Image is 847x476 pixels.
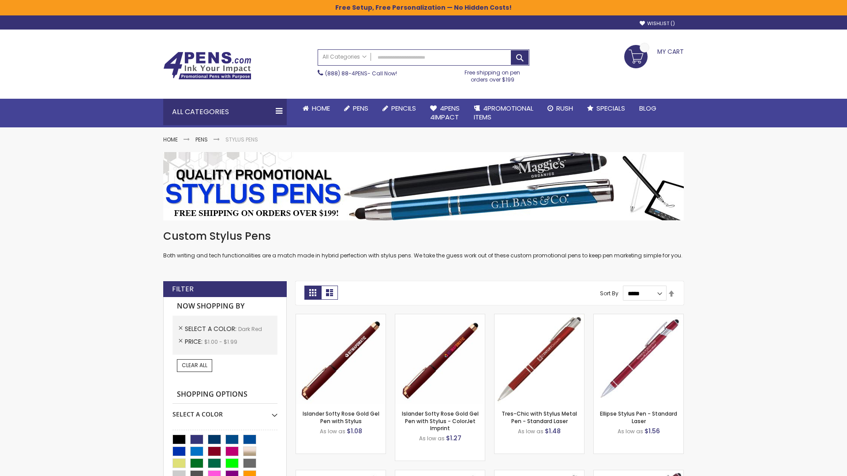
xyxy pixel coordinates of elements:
[632,99,663,118] a: Blog
[312,104,330,113] span: Home
[639,104,656,113] span: Blog
[347,427,362,435] span: $1.08
[446,434,461,443] span: $1.27
[645,427,660,435] span: $1.56
[322,53,367,60] span: All Categories
[337,99,375,118] a: Pens
[304,286,321,300] strong: Grid
[163,136,178,143] a: Home
[296,314,386,321] a: Islander Softy Rose Gold Gel Pen with Stylus-Dark Red
[640,20,675,27] a: Wishlist
[518,428,543,435] span: As low as
[395,314,485,404] img: Islander Softy Rose Gold Gel Pen with Stylus - ColorJet Imprint-Dark Red
[204,338,237,346] span: $1.00 - $1.99
[474,104,533,122] span: 4PROMOTIONAL ITEMS
[600,410,677,424] a: Ellipse Stylus Pen - Standard Laser
[172,297,277,316] strong: Now Shopping by
[163,229,684,243] h1: Custom Stylus Pens
[182,361,207,369] span: Clear All
[391,104,416,113] span: Pencils
[618,428,643,435] span: As low as
[419,435,445,442] span: As low as
[495,314,584,321] a: Tres-Chic with Stylus Metal Pen - Standard Laser-Dark Red
[163,52,251,80] img: 4Pens Custom Pens and Promotional Products
[318,50,371,64] a: All Categories
[172,404,277,419] div: Select A Color
[580,99,632,118] a: Specials
[195,136,208,143] a: Pens
[502,410,577,424] a: Tres-Chic with Stylus Metal Pen - Standard Laser
[402,410,479,431] a: Islander Softy Rose Gold Gel Pen with Stylus - ColorJet Imprint
[556,104,573,113] span: Rush
[545,427,561,435] span: $1.48
[185,337,204,346] span: Price
[163,229,684,260] div: Both writing and tech functionalities are a match made in hybrid perfection with stylus pens. We ...
[395,314,485,321] a: Islander Softy Rose Gold Gel Pen with Stylus - ColorJet Imprint-Dark Red
[430,104,460,122] span: 4Pens 4impact
[296,99,337,118] a: Home
[594,314,683,321] a: Ellipse Stylus Pen - Standard Laser-Dark Red
[325,70,367,77] a: (888) 88-4PENS
[325,70,397,77] span: - Call Now!
[375,99,423,118] a: Pencils
[172,385,277,404] strong: Shopping Options
[423,99,467,127] a: 4Pens4impact
[177,359,212,372] a: Clear All
[185,324,238,333] span: Select A Color
[303,410,379,424] a: Islander Softy Rose Gold Gel Pen with Stylus
[225,136,258,143] strong: Stylus Pens
[594,314,683,404] img: Ellipse Stylus Pen - Standard Laser-Dark Red
[172,284,194,294] strong: Filter
[163,152,684,220] img: Stylus Pens
[540,99,580,118] a: Rush
[495,314,584,404] img: Tres-Chic with Stylus Metal Pen - Standard Laser-Dark Red
[456,66,530,83] div: Free shipping on pen orders over $199
[320,428,345,435] span: As low as
[296,314,386,404] img: Islander Softy Rose Gold Gel Pen with Stylus-Dark Red
[163,99,287,125] div: All Categories
[238,325,262,333] span: Dark Red
[353,104,368,113] span: Pens
[596,104,625,113] span: Specials
[467,99,540,127] a: 4PROMOTIONALITEMS
[600,290,618,297] label: Sort By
